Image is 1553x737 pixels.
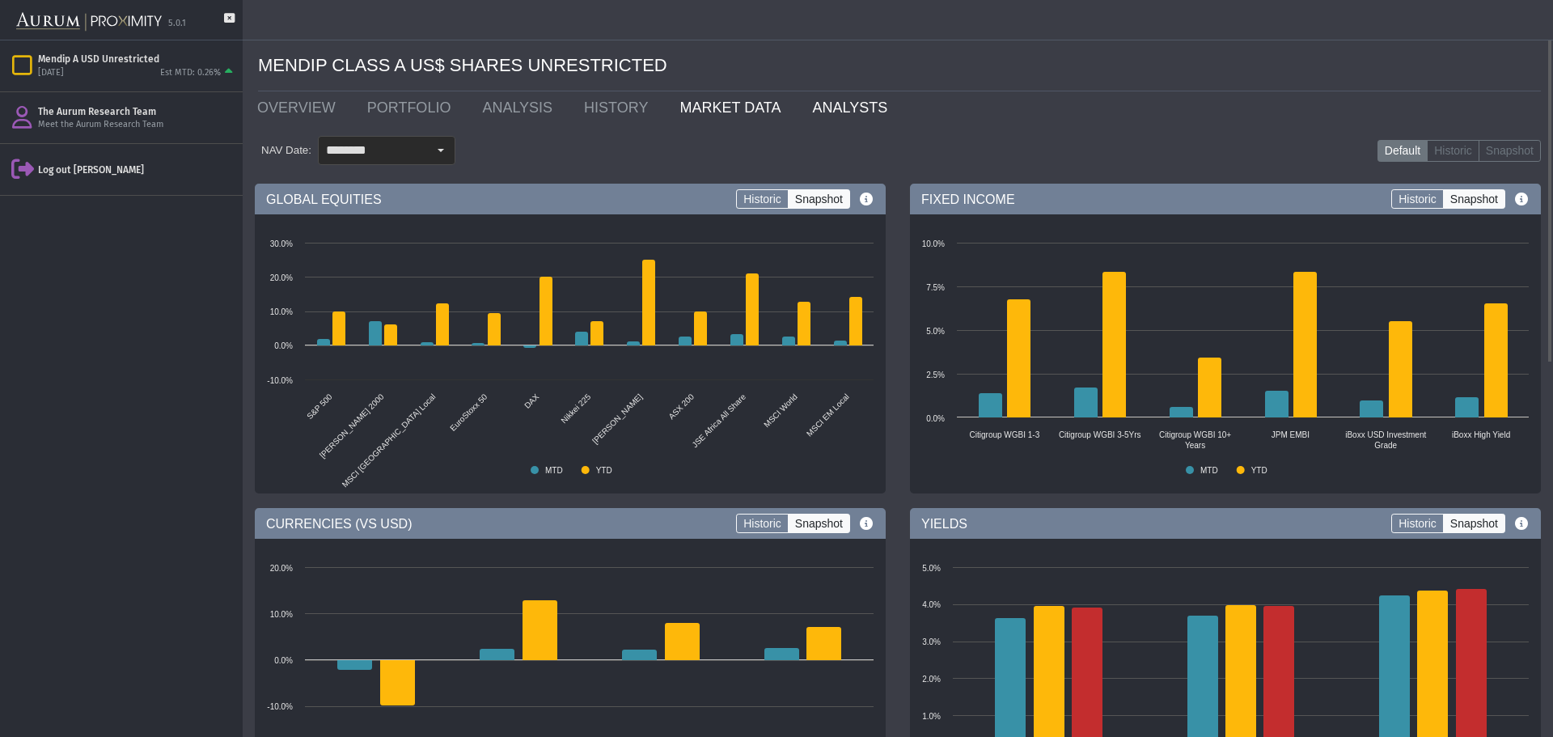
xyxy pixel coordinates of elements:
[788,514,850,533] label: Snapshot
[926,414,945,423] text: 0.0%
[1443,189,1505,209] label: Snapshot
[355,91,471,124] a: PORTFOLIO
[926,283,945,292] text: 7.5%
[926,327,945,336] text: 5.0%
[267,376,293,385] text: -10.0%
[1427,140,1479,163] label: Historic
[274,341,293,350] text: 0.0%
[788,189,850,209] label: Snapshot
[270,610,293,619] text: 10.0%
[910,184,1541,214] div: FIXED INCOME
[1391,514,1444,533] label: Historic
[736,189,789,209] label: Historic
[160,67,221,79] div: Est MTD: 0.26%
[38,163,236,176] div: Log out [PERSON_NAME]
[318,392,386,460] text: [PERSON_NAME] 2000
[666,392,696,421] text: ASX 200
[922,712,941,721] text: 1.0%
[427,137,455,164] div: Select
[255,184,886,214] div: GLOBAL EQUITIES
[1159,430,1231,450] text: Citigroup WGBI 10+ Years
[970,430,1040,439] text: Citigroup WGBI 1-3
[762,392,799,430] text: MSCI World
[1059,430,1141,439] text: Citigroup WGBI 3-5Yrs
[922,564,941,573] text: 5.0%
[805,392,851,438] text: MSCI EM Local
[16,4,162,40] img: Aurum-Proximity%20white.svg
[1452,430,1510,439] text: iBoxx High Yield
[270,239,293,248] text: 30.0%
[523,392,541,411] text: DAX
[1272,430,1310,439] text: JPM EMBI
[667,91,800,124] a: MARKET DATA
[341,392,438,489] text: MSCI [GEOGRAPHIC_DATA] Local
[270,564,293,573] text: 20.0%
[470,91,572,124] a: ANALYSIS
[270,273,293,282] text: 20.0%
[305,392,334,421] text: S&P 500
[258,40,1541,91] div: MENDIP CLASS A US$ SHARES UNRESTRICTED
[168,18,186,30] div: 5.0.1
[1391,189,1444,209] label: Historic
[245,91,355,124] a: OVERVIEW
[38,53,236,66] div: Mendip A USD Unrestricted
[255,143,318,158] span: NAV Date:
[922,239,945,248] text: 10.0%
[910,508,1541,539] div: YIELDS
[1200,466,1218,475] text: MTD
[1443,514,1505,533] label: Snapshot
[274,656,293,665] text: 0.0%
[590,392,644,446] text: [PERSON_NAME]
[255,508,886,539] div: CURRENCIES (VS USD)
[448,392,489,434] text: EuroStoxx 50
[922,675,941,684] text: 2.0%
[545,466,563,475] text: MTD
[690,392,747,450] text: JSE Africa All Share
[1345,430,1426,450] text: iBoxx USD Investment Grade
[270,307,293,316] text: 10.0%
[922,637,941,646] text: 3.0%
[1377,140,1428,163] label: Default
[800,91,907,124] a: ANALYSTS
[559,392,592,426] text: Nikkei 225
[926,371,945,379] text: 2.5%
[1251,466,1267,475] text: YTD
[38,67,64,79] div: [DATE]
[736,514,789,533] label: Historic
[267,702,293,711] text: -10.0%
[38,105,236,118] div: The Aurum Research Team
[38,119,236,131] div: Meet the Aurum Research Team
[572,91,667,124] a: HISTORY
[922,600,941,609] text: 4.0%
[1479,140,1541,163] label: Snapshot
[596,466,612,475] text: YTD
